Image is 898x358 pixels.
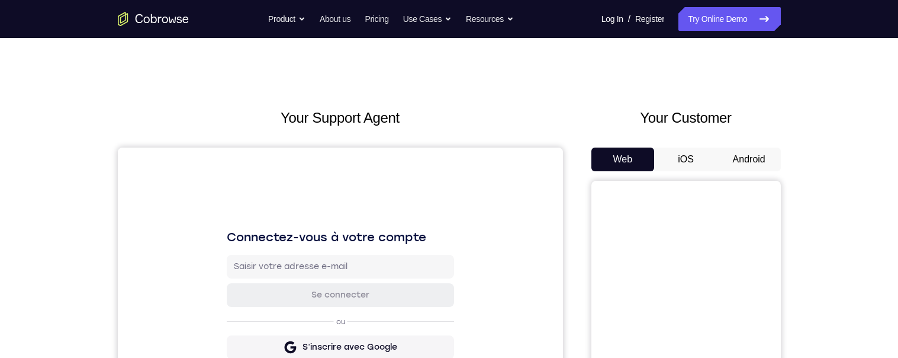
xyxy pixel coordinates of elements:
a: About us [320,7,350,31]
h2: Your Support Agent [118,107,563,129]
a: Créer un nouveau compte [220,307,316,315]
p: ou [216,170,230,179]
button: iOS [654,148,717,171]
button: Use Cases [403,7,452,31]
h2: Your Customer [591,107,781,129]
button: S’inscrire avec [PERSON_NAME] [109,216,336,240]
a: Go to the home page [118,12,189,26]
a: Log In [601,7,623,31]
a: Try Online Demo [678,7,780,31]
button: Resources [466,7,514,31]
a: Pricing [365,7,388,31]
div: S’inscrire avec Google [185,194,279,206]
div: S’inscrire avec [PERSON_NAME] [165,279,299,291]
button: Product [268,7,305,31]
button: Web [591,148,655,171]
button: S’inscrire avec Intercom [109,245,336,268]
p: Vous n’avez pas de compte ? [109,306,336,316]
button: S’inscrire avec Google [109,188,336,212]
span: / [628,12,630,26]
button: S’inscrire avec [PERSON_NAME] [109,273,336,297]
button: Android [717,148,781,171]
a: Register [635,7,664,31]
div: S’inscrire avec [PERSON_NAME] [165,222,299,234]
div: S’inscrire avec Intercom [181,251,284,263]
